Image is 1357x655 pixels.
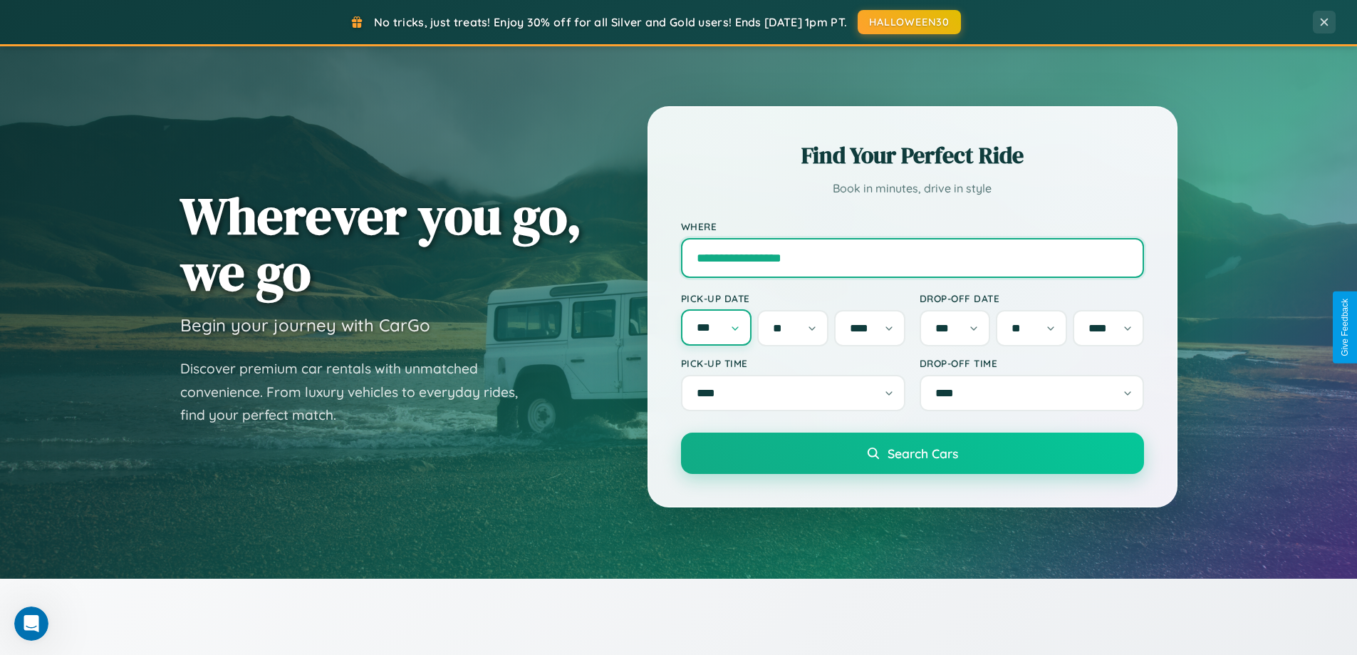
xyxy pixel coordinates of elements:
[681,140,1144,171] h2: Find Your Perfect Ride
[681,220,1144,232] label: Where
[920,357,1144,369] label: Drop-off Time
[374,15,847,29] span: No tricks, just treats! Enjoy 30% off for all Silver and Gold users! Ends [DATE] 1pm PT.
[1340,299,1350,356] div: Give Feedback
[180,187,582,300] h1: Wherever you go, we go
[681,357,905,369] label: Pick-up Time
[180,357,536,427] p: Discover premium car rentals with unmatched convenience. From luxury vehicles to everyday rides, ...
[14,607,48,641] iframe: Intercom live chat
[858,10,961,34] button: HALLOWEEN30
[681,178,1144,199] p: Book in minutes, drive in style
[920,292,1144,304] label: Drop-off Date
[888,445,958,461] span: Search Cars
[681,433,1144,474] button: Search Cars
[180,314,430,336] h3: Begin your journey with CarGo
[681,292,905,304] label: Pick-up Date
